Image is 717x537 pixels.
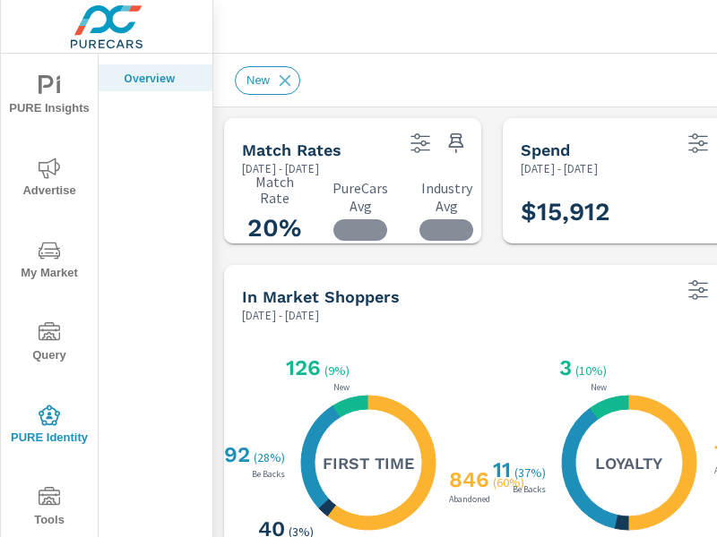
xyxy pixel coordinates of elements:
p: ( 9% ) [324,362,353,379]
p: New [330,383,353,392]
p: Abandoned [445,495,494,504]
p: [DATE] - [DATE] [521,160,598,177]
span: Tools [6,487,92,531]
p: [DATE] - [DATE] [242,307,319,324]
p: ( 10% ) [575,362,610,379]
span: Query [6,322,92,366]
h5: Match Rates [242,141,341,159]
h3: $15,912 [521,197,610,227]
p: ( 28% ) [254,449,289,465]
span: New [236,73,281,87]
h5: First Time [323,453,414,473]
h5: Spend [521,141,570,159]
p: ( 37% ) [514,465,549,481]
p: Match Rate [242,174,307,206]
p: Be Backs [248,470,289,479]
span: My Market [6,240,92,284]
h3: 846 [445,467,489,492]
span: Advertise [6,158,92,201]
h3: 20% [242,213,307,243]
div: Overview [99,64,212,91]
h3: 11 [489,457,511,482]
p: [DATE] - [DATE] [242,160,319,177]
p: Industry Avg [414,179,479,215]
h5: In Market Shoppers [242,287,400,306]
div: New [235,66,300,95]
p: New [587,383,610,392]
h3: 3 [556,355,572,380]
h5: Loyalty [595,453,662,473]
p: PureCars Avg [328,179,393,215]
h3: 392 [208,442,250,467]
span: PURE Identity [6,405,92,448]
span: PURE Insights [6,75,92,119]
p: Overview [124,69,198,87]
span: Save this to your personalized report [442,129,471,158]
h3: 126 [282,355,321,380]
p: Be Backs [509,485,549,494]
